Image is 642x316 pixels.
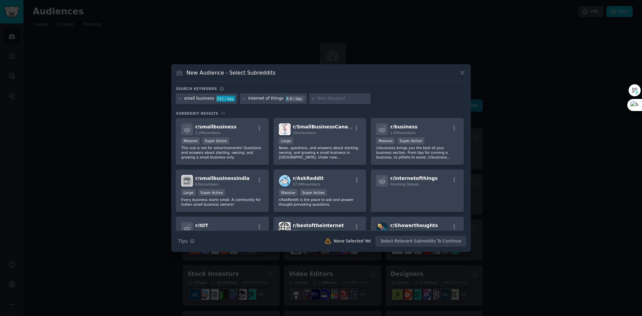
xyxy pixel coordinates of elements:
h3: New Audience - Select Subreddits [187,69,276,76]
p: /r/business brings you the best of your business section. From tips for running a business, to pi... [376,145,458,160]
span: r/ AskReddit [293,176,324,181]
span: Subreddit Results [176,111,218,116]
div: Large [181,189,196,196]
div: Super Active [300,189,327,196]
div: Massive [376,137,395,144]
span: 25k members [293,131,316,135]
span: r/ bestoftheinternet [293,223,344,228]
img: SmallBusinessCanada [279,123,291,135]
div: 6.9 / day [286,96,305,102]
p: News, questions, and answers about starting, owning, and growing a small business in [GEOGRAPHIC_... [279,145,361,160]
h3: Search keywords [176,86,217,91]
span: r/ internetofthings [390,176,438,181]
div: Massive [181,137,200,144]
div: None Selected Yet [334,238,371,244]
span: r/ business [390,124,417,129]
span: 46k members [195,229,218,233]
span: 40 [221,111,225,115]
p: r/AskReddit is the place to ask and answer thought-provoking questions. [279,197,361,207]
img: AskReddit [279,175,291,187]
div: Super Active [202,137,229,144]
span: 63k members [195,182,218,186]
img: smallbusinessindia [181,175,193,187]
span: 259k members [293,229,318,233]
img: bestoftheinternet [279,222,291,234]
div: Large [279,137,294,144]
span: 2.5M members [390,131,416,135]
img: Showerthoughts [376,222,388,234]
div: Massive [279,189,298,196]
div: Super Active [397,137,424,144]
div: internet of things [248,96,284,102]
span: r/ smallbusinessindia [195,176,249,181]
div: 512 / day [216,96,235,102]
p: This sub is not for advertisements! Questions and answers about starting, owning, and growing a s... [181,145,263,160]
span: r/ SmallBusinessCanada [293,124,354,129]
button: Tips [176,235,197,247]
span: 57.0M members [293,182,320,186]
span: r/ smallbusiness [195,124,236,129]
span: Tips [178,238,188,245]
div: Super Active [198,189,225,196]
input: New Keyword [317,96,368,102]
span: r/ Showerthoughts [390,223,438,228]
div: small business [184,96,214,102]
p: Every business starts small. A community for Indian small business owners! [181,197,263,207]
span: 34.1M members [390,229,418,233]
span: Fetching Details... [390,182,422,186]
span: r/ IOT [195,223,208,228]
span: 2.2M members [195,131,221,135]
